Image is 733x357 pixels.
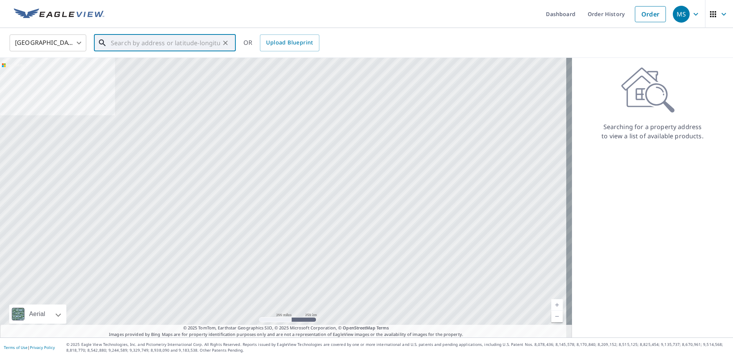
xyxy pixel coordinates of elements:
span: © 2025 TomTom, Earthstar Geographics SIO, © 2025 Microsoft Corporation, © [183,325,389,331]
a: Terms of Use [4,345,28,350]
a: Current Level 5, Zoom In [551,299,563,311]
img: EV Logo [14,8,104,20]
a: Order [635,6,666,22]
a: Upload Blueprint [260,34,319,51]
input: Search by address or latitude-longitude [111,32,220,54]
button: Clear [220,38,231,48]
div: OR [243,34,319,51]
a: Terms [376,325,389,331]
div: [GEOGRAPHIC_DATA] [10,32,86,54]
span: Upload Blueprint [266,38,313,47]
div: Aerial [9,305,66,324]
div: Aerial [27,305,48,324]
a: Current Level 5, Zoom Out [551,311,563,322]
a: Privacy Policy [30,345,55,350]
div: MS [673,6,690,23]
p: © 2025 Eagle View Technologies, Inc. and Pictometry International Corp. All Rights Reserved. Repo... [66,342,729,353]
p: | [4,345,55,350]
p: Searching for a property address to view a list of available products. [601,122,704,141]
a: OpenStreetMap [343,325,375,331]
